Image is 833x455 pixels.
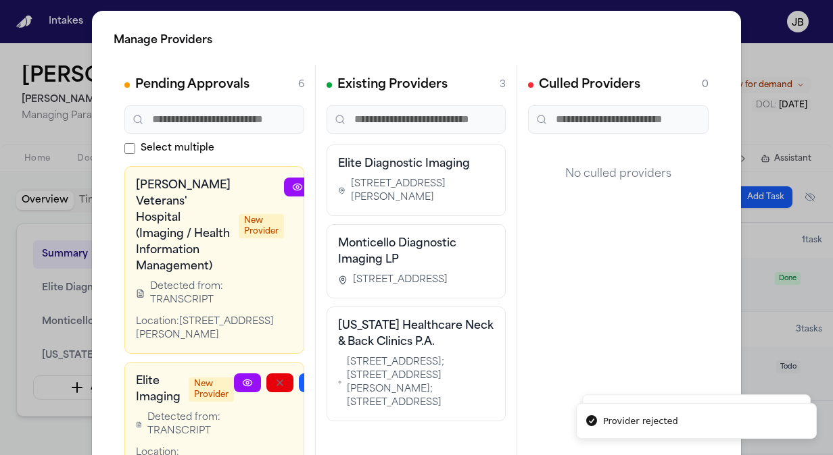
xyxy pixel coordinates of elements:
span: Detected from: TRANSCRIPT [150,280,284,307]
input: Select multiple [124,143,135,154]
span: Select multiple [141,142,214,155]
h3: Monticello Diagnostic Imaging LP [338,236,495,268]
span: [STREET_ADDRESS]; [STREET_ADDRESS][PERSON_NAME]; [STREET_ADDRESS] [347,356,494,410]
span: [STREET_ADDRESS] [353,273,448,287]
div: Location: [STREET_ADDRESS][PERSON_NAME] [136,315,284,342]
h2: Pending Approvals [135,76,249,95]
h3: Elite Imaging [136,373,181,406]
button: Merge [299,373,326,392]
h3: [US_STATE] Healthcare Neck & Back Clinics P.A. [338,318,495,350]
h3: [PERSON_NAME] Veterans' Hospital (Imaging / Health Information Management) [136,178,231,275]
div: No culled providers [528,144,709,204]
a: View Provider [234,373,261,392]
span: [STREET_ADDRESS][PERSON_NAME] [351,178,494,205]
span: Detected from: TRANSCRIPT [147,411,234,438]
h3: Elite Diagnostic Imaging [338,156,495,172]
span: 3 [500,78,506,92]
a: View Provider [284,178,311,196]
h2: Culled Providers [539,76,640,95]
button: Reject [266,373,293,392]
span: 6 [298,78,304,92]
h2: Manage Providers [114,32,719,49]
span: 0 [702,78,709,92]
span: New Provider [239,214,284,238]
h2: Existing Providers [337,76,448,95]
span: New Provider [189,377,234,402]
